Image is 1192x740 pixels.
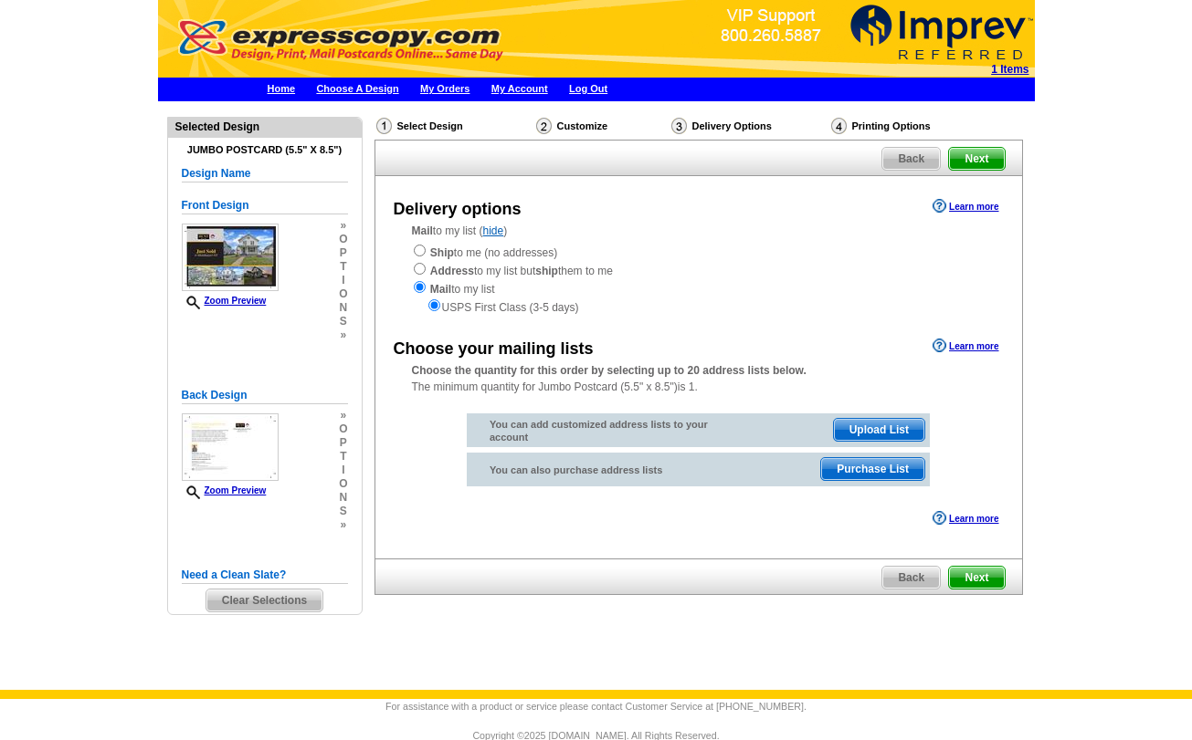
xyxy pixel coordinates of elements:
[535,265,558,277] strong: ship
[483,224,504,237] a: hide
[268,83,296,94] a: Home
[491,83,548,94] a: My Account
[412,224,433,237] strong: Mail
[182,387,348,404] h5: Back Design
[339,246,347,260] span: p
[881,566,941,589] a: Back
[182,197,348,214] h5: Front Design
[882,567,940,589] span: Back
[182,485,267,495] a: Zoom Preview
[991,63,1028,76] strong: 1 Items
[339,409,347,422] span: »
[339,464,347,477] span: i
[182,165,348,182] h5: Design Name
[339,274,347,287] span: i
[339,233,347,246] span: o
[430,283,451,296] strong: Mail
[882,148,940,170] span: Back
[339,287,347,301] span: o
[339,422,347,436] span: o
[933,511,998,526] a: Learn more
[949,148,1004,170] span: Next
[339,450,347,464] span: t
[821,458,924,480] span: Purchase List
[339,219,347,233] span: »
[831,118,847,134] img: Printing Options & Summary
[339,477,347,491] span: o
[375,223,1022,316] div: to my list ( )
[412,364,807,377] strong: Choose the quantity for this order by selecting up to 20 address lists below.
[430,246,454,259] strong: Ship
[420,83,469,94] a: My Orders
[829,117,992,135] div: Printing Options
[670,117,829,140] div: Delivery Options
[182,567,348,584] h5: Need a Clean Slate?
[467,413,731,448] div: You can add customized address lists to your account
[339,315,347,328] span: s
[375,362,1022,395] div: The minimum quantity for Jumbo Postcard (5.5" x 8.5")is 1.
[881,147,941,171] a: Back
[182,413,279,481] img: small-thumb.jpg
[339,328,347,342] span: »
[339,260,347,274] span: t
[933,199,998,214] a: Learn more
[339,518,347,532] span: »
[182,224,279,291] img: small-thumb.jpg
[182,296,267,306] a: Zoom Preview
[339,491,347,505] span: n
[412,297,986,316] div: USPS First Class (3-5 days)
[182,144,348,156] h4: Jumbo Postcard (5.5" x 8.5")
[536,118,552,134] img: Customize
[168,118,362,135] div: Selected Design
[933,339,998,353] a: Learn more
[206,589,322,611] span: Clear Selections
[949,567,1004,589] span: Next
[339,301,347,315] span: n
[394,337,594,361] div: Choose your mailing lists
[569,83,607,94] a: Log Out
[374,117,534,140] div: Select Design
[339,505,347,518] span: s
[339,436,347,450] span: p
[430,265,474,277] strong: Address
[834,419,924,441] span: Upload List
[534,117,670,135] div: Customize
[376,118,392,134] img: Select Design
[316,83,398,94] a: Choose A Design
[394,197,522,222] div: Delivery options
[412,243,986,316] div: to me (no addresses) to my list but them to me to my list
[671,118,687,134] img: Delivery Options
[467,453,731,481] div: You can also purchase address lists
